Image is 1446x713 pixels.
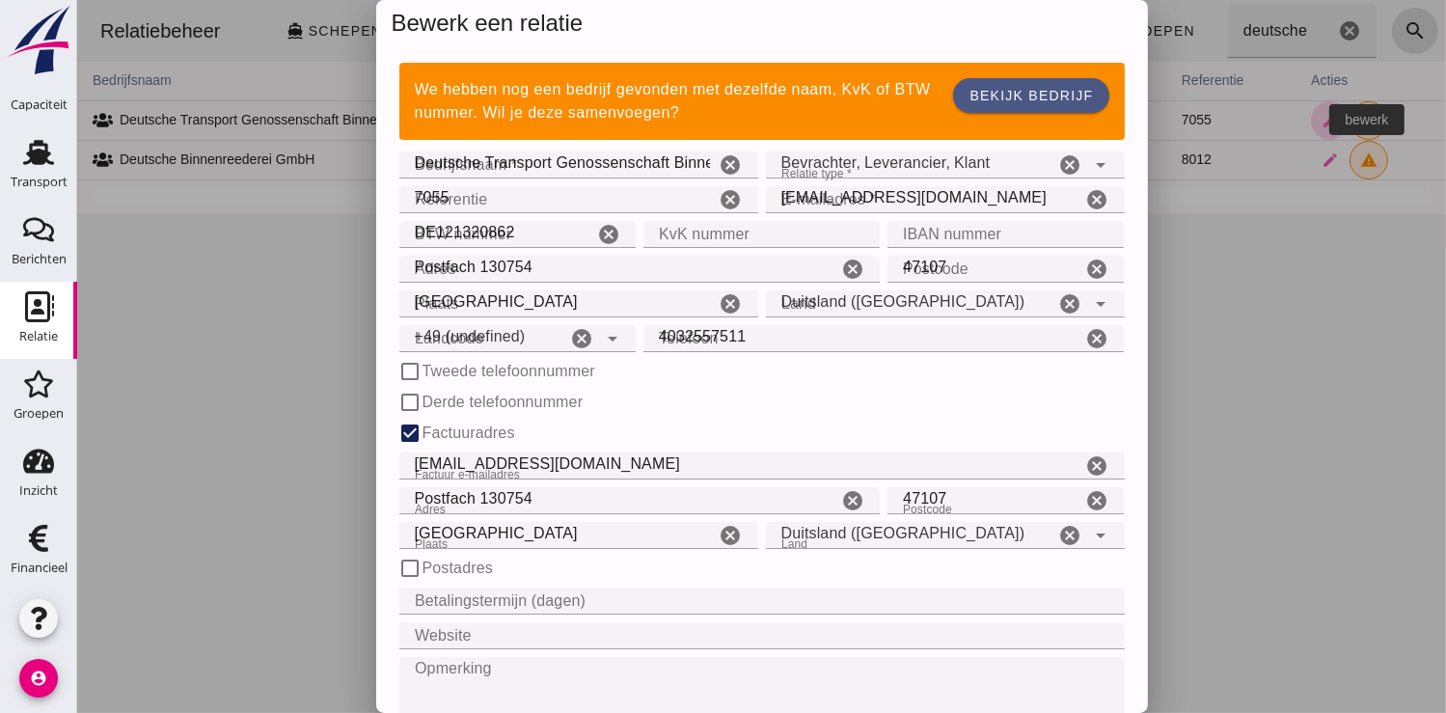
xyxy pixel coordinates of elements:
[12,253,67,265] div: Berichten
[14,407,64,420] div: Groepen
[19,330,58,343] div: Relatie
[11,98,68,111] div: Capaciteit
[4,5,73,76] img: logo-small.a267ee39.svg
[11,176,68,188] div: Transport
[19,659,58,698] i: account_circle
[11,562,68,574] div: Financieel
[19,484,58,497] div: Inzicht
